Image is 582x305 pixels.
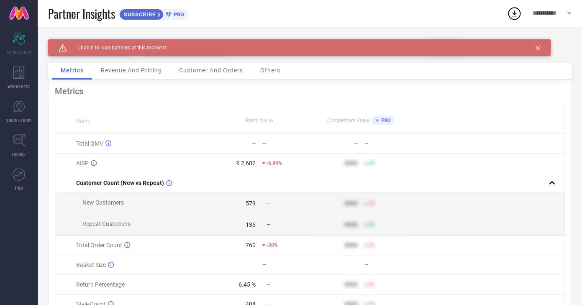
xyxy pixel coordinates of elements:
span: PRO [172,11,184,18]
div: — [262,141,309,146]
span: Return Percentage [76,281,125,288]
span: TRENDS [12,151,26,157]
span: Metrics [61,67,84,74]
span: Customer And Orders [179,67,243,74]
div: 760 [246,242,256,249]
div: — [364,262,411,268]
span: 50 [369,160,374,166]
span: -30% [267,242,278,248]
div: Open download list [507,6,522,21]
div: 6.45 % [238,281,256,288]
span: 50 [369,222,374,228]
span: — [267,200,270,206]
a: SUBSCRIBEPRO [119,7,188,20]
span: SUGGESTIONS [6,117,32,123]
span: Unable to load banners at this moment [67,45,166,51]
span: New Customers [82,199,124,206]
span: Repeat Customers [82,220,131,227]
span: 50 [369,242,374,248]
div: 579 [246,200,256,207]
div: — [262,262,309,268]
span: Total GMV [76,140,103,147]
span: SCORECARDS [7,49,31,56]
span: Partner Insights [48,5,115,22]
div: — [251,261,256,268]
span: WORKSPACE [8,83,31,90]
span: — [267,222,270,228]
span: 50 [369,200,374,206]
span: Brand Value [245,118,273,123]
div: 9999 [344,160,358,167]
div: 9999 [344,200,358,207]
span: Name [76,118,90,124]
div: Metrics [55,86,565,96]
div: — [354,261,358,268]
span: Others [260,67,280,74]
span: PRO [379,118,390,123]
span: Total Order Count [76,242,122,249]
div: Brand [48,39,132,45]
span: Basket Size [76,261,106,268]
span: AISP [76,160,89,167]
span: FWD [15,185,23,191]
div: 136 [246,221,256,228]
span: Competitors Value [327,118,369,123]
div: 9999 [344,281,358,288]
span: -6.84% [267,160,282,166]
span: Customer Count (New vs Repeat) [76,179,164,186]
div: — [251,140,256,147]
div: ₹ 2,682 [236,160,256,167]
span: 50 [369,282,374,287]
div: 9999 [344,221,358,228]
span: Revenue And Pricing [101,67,162,74]
span: — [267,282,270,287]
div: 9999 [344,242,358,249]
div: — [354,140,358,147]
div: — [364,141,411,146]
span: SUBSCRIBE [120,11,158,18]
